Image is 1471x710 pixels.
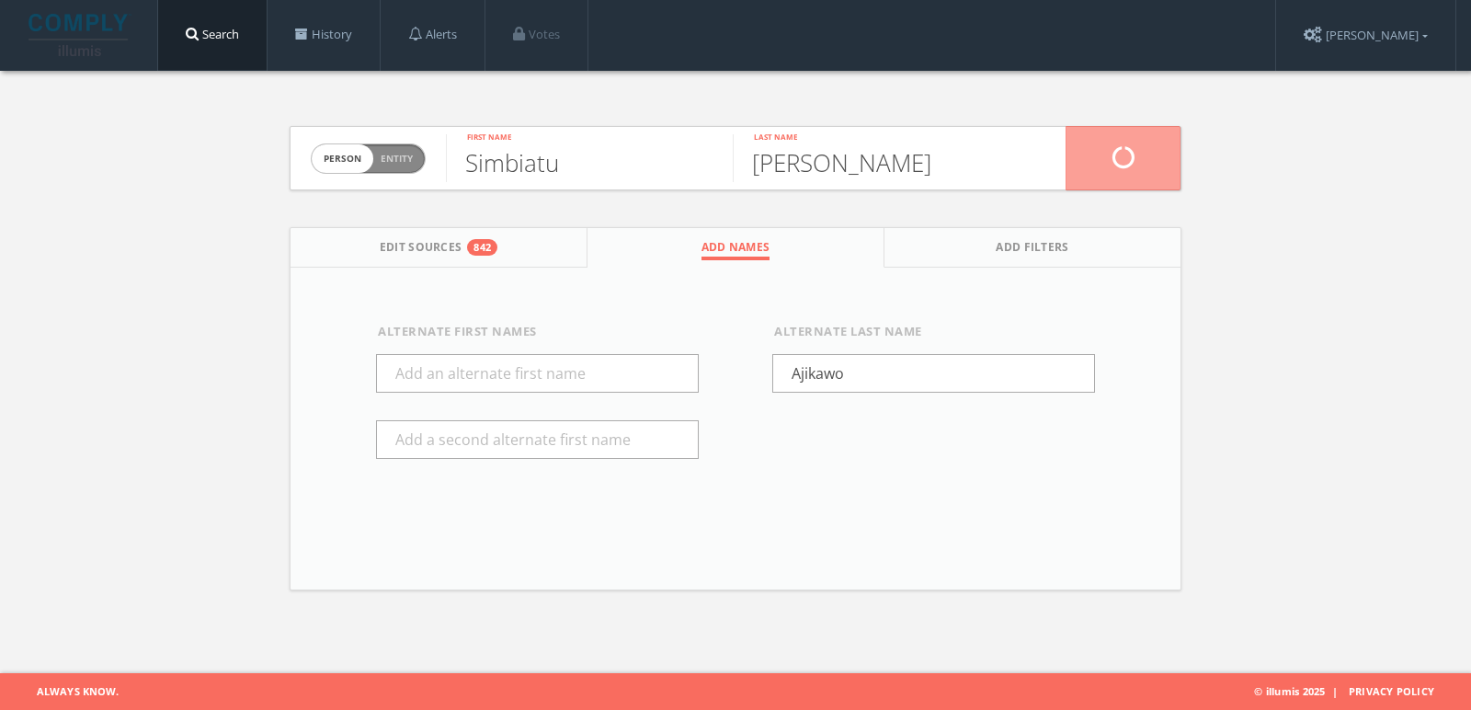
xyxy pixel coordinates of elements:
input: Add a second alternate first name [376,420,699,459]
span: Edit Sources [380,239,462,260]
input: Add an alternate last name [772,354,1095,393]
span: | [1325,684,1345,698]
span: Always Know. [14,673,119,710]
input: Add an alternate first name [376,354,699,393]
span: © illumis 2025 [1254,673,1457,710]
a: Privacy Policy [1349,684,1434,698]
button: Edit Sources842 [291,228,587,268]
button: Add Names [587,228,884,268]
div: Alternate First Names [378,323,699,341]
div: Alternate Last Name [774,323,1095,341]
span: Add Filters [996,239,1069,260]
span: Entity [381,152,413,166]
div: 842 [467,239,497,256]
img: illumis [29,14,131,56]
button: Add Filters [884,228,1180,268]
span: person [312,144,373,173]
span: Add Names [701,239,770,260]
